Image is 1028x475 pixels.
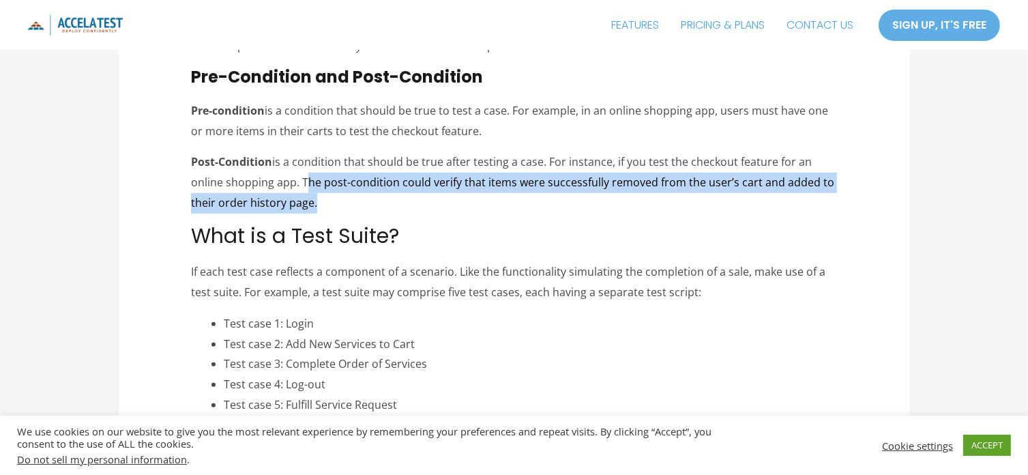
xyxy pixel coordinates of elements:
[600,8,864,42] nav: Site Navigation
[878,9,1001,42] a: SIGN UP, IT'S FREE
[191,262,837,302] p: If each test case reflects a component of a scenario. Like the functionality simulating the compl...
[224,395,837,416] li: Test case 5: Fulfill Service Request
[963,435,1011,456] a: ACCEPT
[17,452,187,466] a: Do not sell my personal information
[191,152,837,213] p: is a condition that should be true after testing a case. For instance, if you test the checkout f...
[670,8,776,42] a: PRICING & PLANS
[191,101,837,141] p: is a condition that should be true to test a case. For example, in an online shopping app, users ...
[776,8,864,42] a: CONTACT US
[600,8,670,42] a: FEATURES
[17,425,713,465] div: We use cookies on our website to give you the most relevant experience by remembering your prefer...
[17,453,713,465] div: .
[224,375,837,395] li: Test case 4: Log-out
[224,314,837,334] li: Test case 1: Login
[191,103,265,118] strong: Pre-condition
[27,14,123,35] img: icon
[224,334,837,355] li: Test case 2: Add New Services to Cart
[191,68,837,87] h3: Pre-Condition and Post-Condition
[224,354,837,375] li: Test case 3: Complete Order of Services
[191,224,837,248] h2: What is a Test Suite?
[191,154,272,169] strong: Post-Condition
[882,440,953,452] a: Cookie settings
